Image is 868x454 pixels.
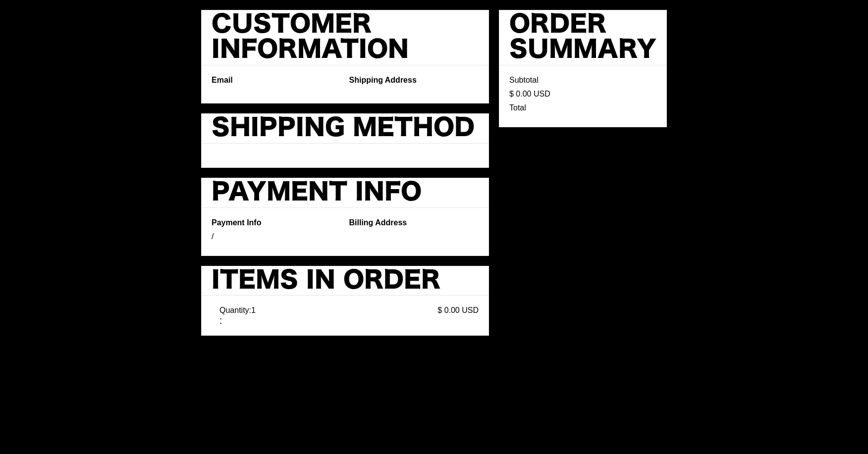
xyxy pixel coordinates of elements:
[219,305,251,315] div: Quantity:
[212,232,214,242] div: /
[437,305,479,325] div: $ 0.00 USD
[509,103,526,113] div: Total
[509,89,550,99] div: $ 0.00 USD
[349,218,479,228] label: Billing Address
[212,116,475,141] h2: Shipping Method
[509,12,656,63] h2: Order Summary
[212,12,479,63] h2: Customer Information
[251,305,256,315] div: 1
[212,268,440,294] h2: Items in Order
[509,75,539,85] div: Subtotal
[219,315,222,326] span: :
[212,180,422,205] h2: Payment Info
[349,75,479,85] label: Shipping Address
[212,75,341,85] label: Email
[212,218,341,228] label: Payment Info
